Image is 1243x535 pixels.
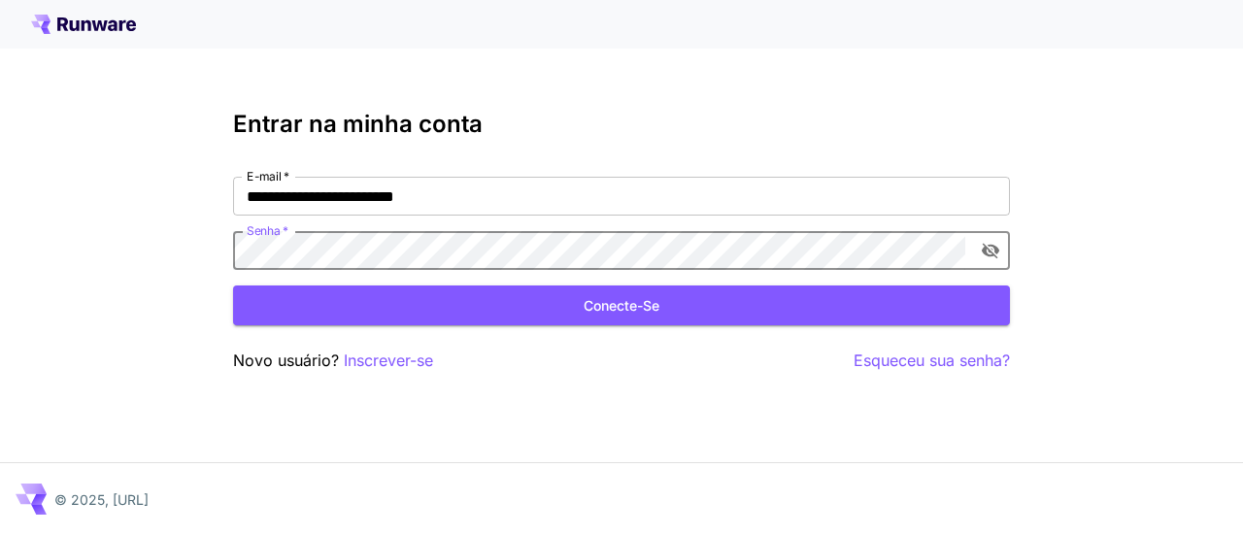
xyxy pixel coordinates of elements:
[854,351,1010,370] font: Esqueceu sua senha?
[584,297,659,314] font: Conecte-se
[54,491,149,508] font: © 2025, [URL]
[973,233,1008,268] button: alternar visibilidade da senha
[854,349,1010,373] button: Esqueceu sua senha?
[233,110,483,138] font: Entrar na minha conta
[344,349,433,373] button: Inscrever-se
[247,169,282,184] font: E-mail
[233,351,339,370] font: Novo usuário?
[247,223,281,238] font: Senha
[344,351,433,370] font: Inscrever-se
[233,285,1010,325] button: Conecte-se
